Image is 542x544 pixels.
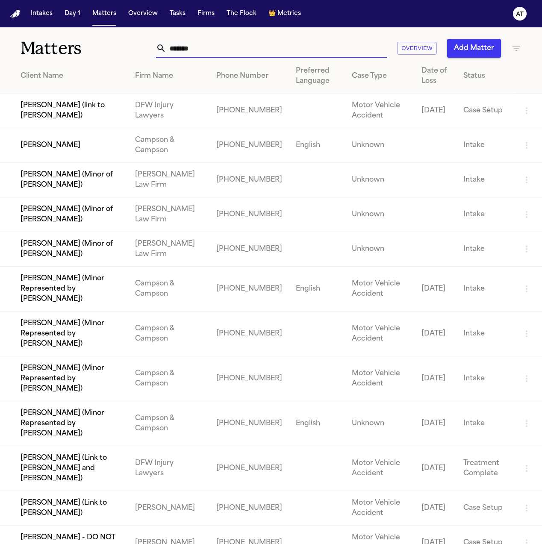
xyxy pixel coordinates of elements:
td: Case Setup [457,94,515,128]
td: DFW Injury Lawyers [128,94,209,128]
button: Matters [89,6,120,21]
td: [PHONE_NUMBER] [209,128,289,163]
td: [PHONE_NUMBER] [209,356,289,401]
td: Treatment Complete [457,446,515,491]
td: Case Setup [457,491,515,526]
td: Unknown [345,401,415,446]
div: Case Type [352,71,408,81]
button: The Flock [223,6,260,21]
td: [PHONE_NUMBER] [209,312,289,356]
div: Status [463,71,508,81]
td: [PHONE_NUMBER] [209,163,289,197]
td: Unknown [345,232,415,267]
td: Motor Vehicle Accident [345,312,415,356]
button: Day 1 [61,6,84,21]
td: Campson & Campson [128,401,209,446]
td: [PHONE_NUMBER] [209,232,289,267]
td: Intake [457,197,515,232]
div: Phone Number [216,71,282,81]
button: Firms [194,6,218,21]
td: [DATE] [415,94,457,128]
td: Intake [457,312,515,356]
div: Preferred Language [296,66,338,86]
button: Tasks [166,6,189,21]
h1: Matters [21,38,155,59]
td: [DATE] [415,401,457,446]
td: Campson & Campson [128,267,209,312]
td: [PERSON_NAME] Law Firm [128,232,209,267]
td: [DATE] [415,491,457,526]
td: [PHONE_NUMBER] [209,446,289,491]
td: [DATE] [415,446,457,491]
td: [DATE] [415,312,457,356]
td: Campson & Campson [128,128,209,163]
img: Finch Logo [10,10,21,18]
td: Campson & Campson [128,356,209,401]
td: Campson & Campson [128,312,209,356]
td: English [289,401,345,446]
button: Intakes [27,6,56,21]
button: Overview [125,6,161,21]
td: [PHONE_NUMBER] [209,94,289,128]
td: Motor Vehicle Accident [345,267,415,312]
td: Motor Vehicle Accident [345,356,415,401]
td: Motor Vehicle Accident [345,94,415,128]
div: Client Name [21,71,121,81]
td: [DATE] [415,267,457,312]
td: English [289,267,345,312]
td: [PHONE_NUMBER] [209,491,289,526]
td: [PERSON_NAME] Law Firm [128,197,209,232]
td: Unknown [345,128,415,163]
td: Intake [457,163,515,197]
button: crownMetrics [265,6,304,21]
td: DFW Injury Lawyers [128,446,209,491]
td: [PHONE_NUMBER] [209,401,289,446]
button: Overview [397,42,437,55]
td: Unknown [345,163,415,197]
td: [PERSON_NAME] Law Firm [128,163,209,197]
div: Date of Loss [421,66,450,86]
td: Motor Vehicle Accident [345,446,415,491]
td: [DATE] [415,356,457,401]
td: [PHONE_NUMBER] [209,197,289,232]
td: Intake [457,401,515,446]
td: [PHONE_NUMBER] [209,267,289,312]
td: Unknown [345,197,415,232]
td: Intake [457,128,515,163]
td: Motor Vehicle Accident [345,491,415,526]
td: Intake [457,232,515,267]
a: Home [10,10,21,18]
td: Intake [457,356,515,401]
td: Intake [457,267,515,312]
div: Firm Name [135,71,203,81]
button: Add Matter [447,39,501,58]
td: English [289,128,345,163]
td: [PERSON_NAME] [128,491,209,526]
